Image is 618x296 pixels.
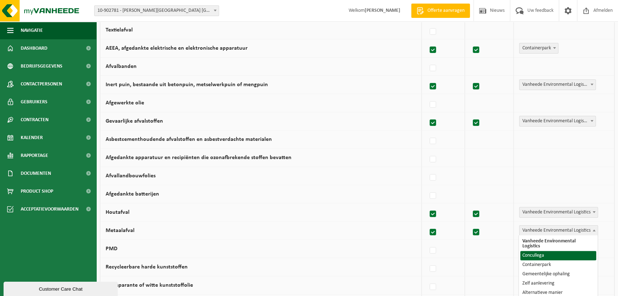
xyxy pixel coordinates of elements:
span: Offerte aanvragen [426,7,466,14]
span: Vanheede Environmental Logistics [519,207,598,218]
li: Concullega [520,251,596,260]
span: Containerpark [519,43,558,54]
label: AEEA, afgedankte elektrische en elektronische apparatuur [106,45,248,51]
li: Containerpark [520,260,596,270]
strong: [PERSON_NAME] [365,8,400,13]
span: Contactpersonen [21,75,62,93]
li: Gemeentelijke ophaling [520,270,596,279]
span: Dashboard [21,39,47,57]
label: Gevaarlijke afvalstoffen [106,118,163,124]
span: Product Shop [21,182,53,200]
label: Inert puin, bestaande uit betonpuin, metselwerkpuin of mengpuin [106,82,268,88]
span: Rapportage [21,147,48,164]
span: Vanheede Environmental Logistics [519,79,596,90]
label: Recycleerbare harde kunststoffen [106,264,188,270]
span: Vanheede Environmental Logistics [520,80,596,90]
a: Offerte aanvragen [411,4,470,18]
span: 10-902781 - STACI BELGIUM NV - ZOERSEL [94,5,219,16]
li: Zelf aanlevering [520,279,596,288]
span: Gebruikers [21,93,47,111]
label: Metaalafval [106,228,135,233]
label: Transparante of witte kunststoffolie [106,282,193,288]
span: Bedrijfsgegevens [21,57,62,75]
span: Contracten [21,111,49,129]
label: Afgedankte apparatuur en recipiënten die ozonafbrekende stoffen bevatten [106,155,292,161]
span: 10-902781 - STACI BELGIUM NV - ZOERSEL [95,6,219,16]
iframe: chat widget [4,280,119,296]
label: Afvallandbouwfolies [106,173,156,179]
span: Vanheede Environmental Logistics [520,116,596,126]
span: Vanheede Environmental Logistics [519,116,596,127]
span: Containerpark [520,43,558,53]
label: Afgedankte batterijen [106,191,159,197]
label: Afvalbanden [106,64,137,69]
span: Kalender [21,129,43,147]
li: Vanheede Environmental Logistics [520,237,596,251]
span: Navigatie [21,21,43,39]
label: Afgewerkte olie [106,100,144,106]
label: Asbestcementhoudende afvalstoffen en asbestverdachte materialen [106,137,272,142]
span: Acceptatievoorwaarden [21,200,78,218]
label: Houtafval [106,209,130,215]
label: PMD [106,246,117,252]
label: Textielafval [106,27,133,33]
span: Vanheede Environmental Logistics [520,207,598,217]
span: Vanheede Environmental Logistics [519,225,598,236]
span: Vanheede Environmental Logistics [520,226,598,236]
span: Documenten [21,164,51,182]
